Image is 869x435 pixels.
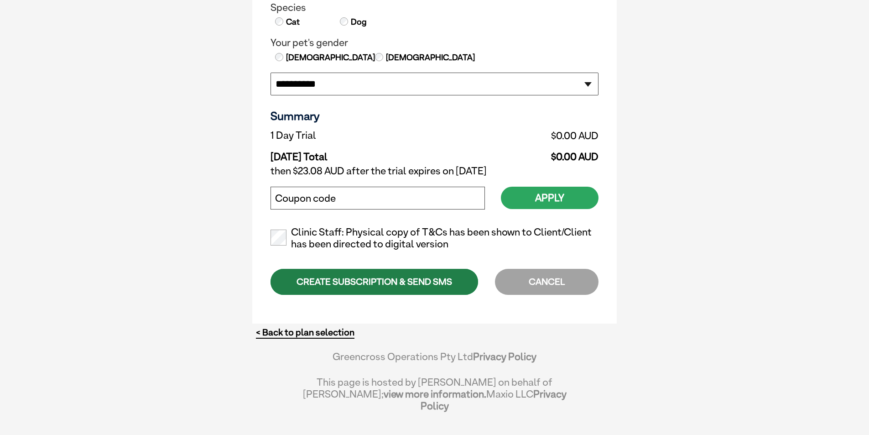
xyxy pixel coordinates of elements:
[302,351,567,372] div: Greencross Operations Pty Ltd
[275,193,336,204] label: Coupon code
[495,269,598,295] div: CANCEL
[271,226,598,250] label: Clinic Staff: Physical copy of T&Cs has been shown to Client/Client has been directed to digital ...
[271,109,598,123] h3: Summary
[271,269,478,295] div: CREATE SUBSCRIPTION & SEND SMS
[501,187,598,209] button: Apply
[271,144,449,163] td: [DATE] Total
[271,37,598,49] legend: Your pet's gender
[271,163,598,179] td: then $23.08 AUD after the trial expires on [DATE]
[473,351,536,362] a: Privacy Policy
[449,144,598,163] td: $0.00 AUD
[384,388,486,400] a: view more information.
[449,127,598,144] td: $0.00 AUD
[421,388,567,412] a: Privacy Policy
[271,230,286,246] input: Clinic Staff: Physical copy of T&Cs has been shown to Client/Client has been directed to digital ...
[271,127,449,144] td: 1 Day Trial
[256,327,354,338] a: < Back to plan selection
[271,2,598,14] legend: Species
[302,372,567,412] div: This page is hosted by [PERSON_NAME] on behalf of [PERSON_NAME]; Maxio LLC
